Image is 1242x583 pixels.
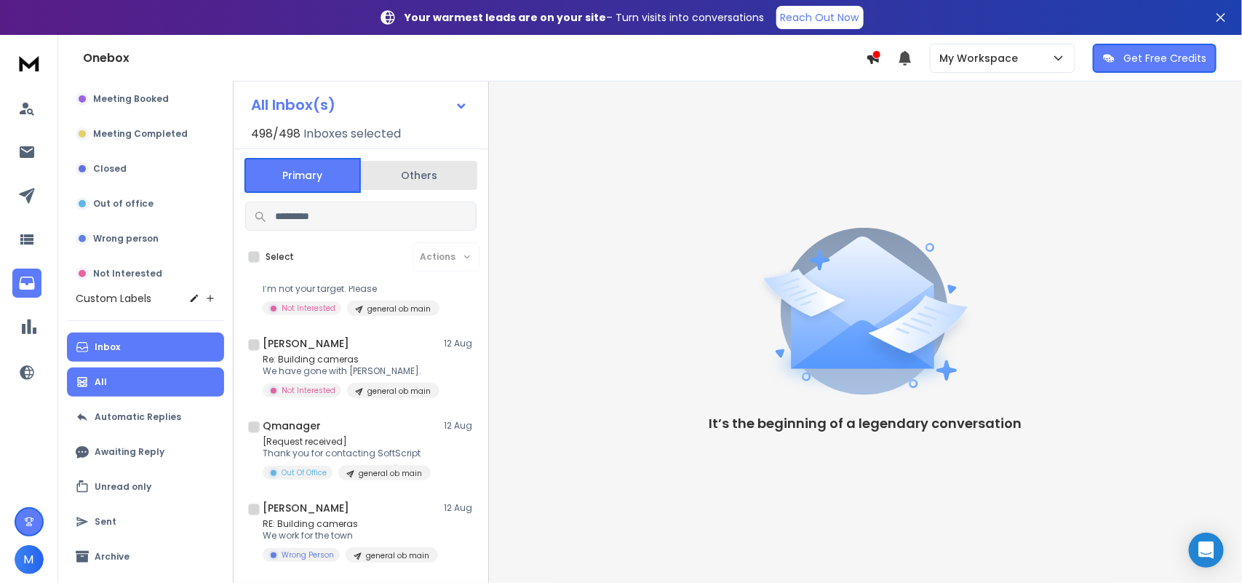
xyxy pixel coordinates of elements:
[93,163,127,175] p: Closed
[1189,533,1224,568] div: Open Intercom Messenger
[263,501,349,515] h1: [PERSON_NAME]
[263,354,437,365] p: Re: Building cameras
[67,368,224,397] button: All
[266,251,294,263] label: Select
[95,481,151,493] p: Unread only
[1123,51,1206,66] p: Get Free Credits
[67,84,224,114] button: Meeting Booked
[367,386,431,397] p: general ob main
[15,49,44,76] img: logo
[263,436,431,448] p: [Request received]
[939,51,1024,66] p: My Workspace
[282,550,334,560] p: Wrong Person
[95,446,164,458] p: Awaiting Reply
[67,119,224,148] button: Meeting Completed
[239,90,479,119] button: All Inbox(s)
[76,291,151,306] h3: Custom Labels
[405,10,607,25] strong: Your warmest leads are on your site
[444,338,477,349] p: 12 Aug
[263,283,437,295] p: I’m not your target. Please
[95,341,120,353] p: Inbox
[95,551,130,563] p: Archive
[67,507,224,536] button: Sent
[67,224,224,253] button: Wrong person
[95,411,181,423] p: Automatic Replies
[444,420,477,432] p: 12 Aug
[367,304,431,314] p: general ob main
[67,542,224,571] button: Archive
[303,125,401,143] h3: Inboxes selected
[93,268,162,279] p: Not Interested
[263,448,431,459] p: Thank you for contacting SoftScript
[776,6,864,29] a: Reach Out Now
[93,233,159,245] p: Wrong person
[263,336,349,351] h1: [PERSON_NAME]
[93,93,169,105] p: Meeting Booked
[282,467,327,478] p: Out Of Office
[263,419,321,433] h1: Qmanager
[359,468,422,479] p: general ob main
[282,385,335,396] p: Not Interested
[15,545,44,574] button: M
[405,10,765,25] p: – Turn visits into conversations
[366,550,429,561] p: general ob main
[282,303,335,314] p: Not Interested
[93,128,188,140] p: Meeting Completed
[361,159,477,191] button: Others
[263,530,437,542] p: We work for the town
[95,376,107,388] p: All
[251,125,300,143] span: 498 / 498
[67,333,224,362] button: Inbox
[251,98,335,112] h1: All Inbox(s)
[67,402,224,432] button: Automatic Replies
[263,365,437,377] p: We have gone with [PERSON_NAME].
[1093,44,1217,73] button: Get Free Credits
[781,10,859,25] p: Reach Out Now
[67,189,224,218] button: Out of office
[67,472,224,501] button: Unread only
[95,516,116,528] p: Sent
[244,158,361,193] button: Primary
[263,518,437,530] p: RE: Building cameras
[709,413,1022,434] p: It’s the beginning of a legendary conversation
[67,259,224,288] button: Not Interested
[444,502,477,514] p: 12 Aug
[93,198,154,210] p: Out of office
[83,49,866,67] h1: Onebox
[67,437,224,467] button: Awaiting Reply
[67,154,224,183] button: Closed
